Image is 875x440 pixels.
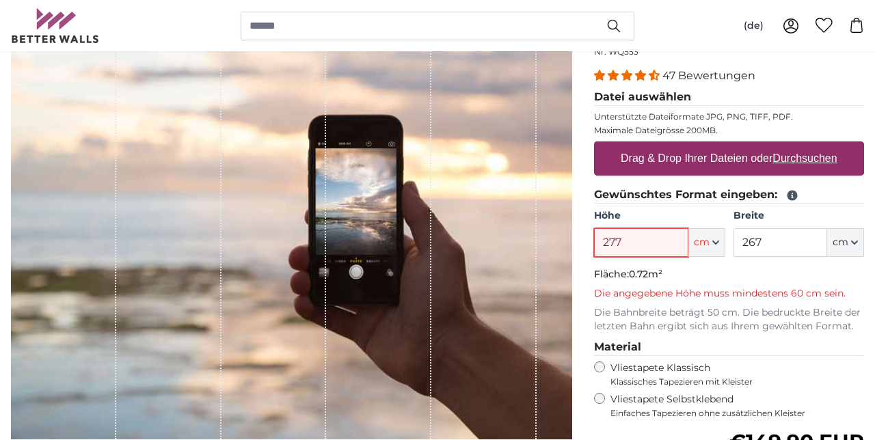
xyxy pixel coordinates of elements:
[594,187,864,204] legend: Gewünschtes Format eingeben:
[594,111,864,122] p: Unterstützte Dateiformate JPG, PNG, TIFF, PDF.
[11,8,100,43] img: Betterwalls
[773,152,837,164] u: Durchsuchen
[833,236,848,249] span: cm
[594,287,864,301] p: Die angegebene Höhe muss mindestens 60 cm sein.
[594,46,638,57] span: Nr. WQ553
[694,236,710,249] span: cm
[615,145,843,172] label: Drag & Drop Ihrer Dateien oder
[662,69,755,82] span: 47 Bewertungen
[688,228,725,257] button: cm
[610,376,852,387] span: Klassisches Tapezieren mit Kleister
[594,306,864,333] p: Die Bahnbreite beträgt 50 cm. Die bedruckte Breite der letzten Bahn ergibt sich aus Ihrem gewählt...
[827,228,864,257] button: cm
[610,393,864,419] label: Vliestapete Selbstklebend
[733,14,775,38] button: (de)
[610,361,852,387] label: Vliestapete Klassisch
[594,89,864,106] legend: Datei auswählen
[629,268,662,280] span: 0.72m²
[733,209,864,223] label: Breite
[610,408,864,419] span: Einfaches Tapezieren ohne zusätzlichen Kleister
[594,69,662,82] span: 4.38 stars
[594,339,864,356] legend: Material
[594,125,864,136] p: Maximale Dateigrösse 200MB.
[594,268,864,281] p: Fläche:
[594,209,725,223] label: Höhe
